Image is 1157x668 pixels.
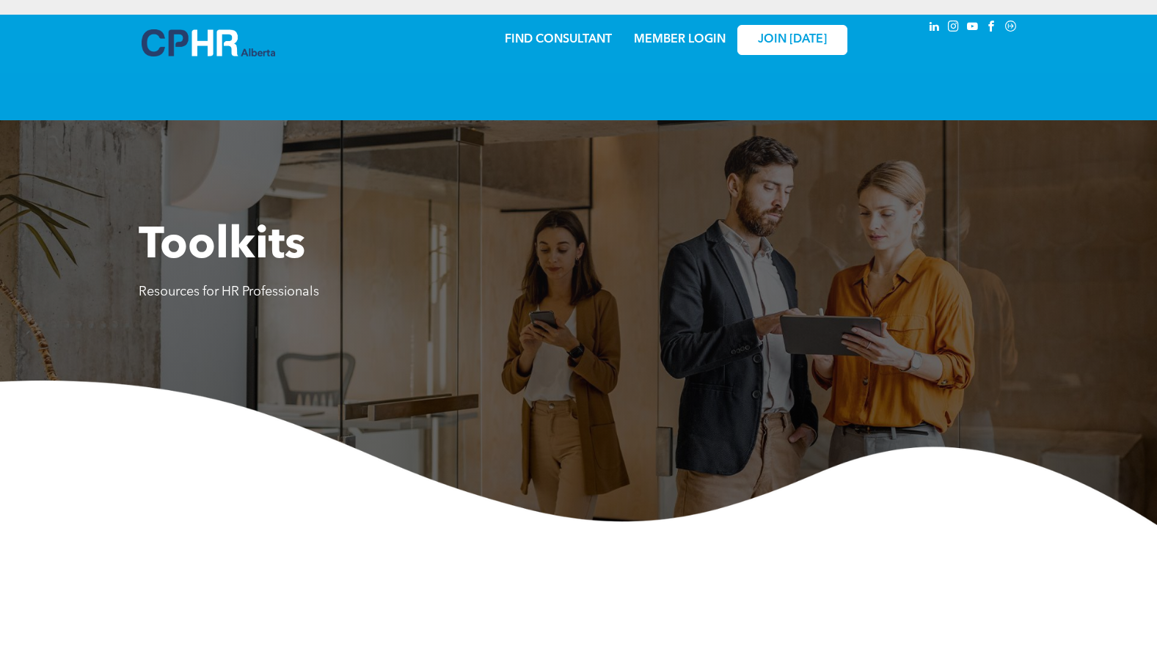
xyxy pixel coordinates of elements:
a: FIND CONSULTANT [505,34,612,45]
img: A blue and white logo for cp alberta [142,29,275,56]
a: Social network [1003,18,1019,38]
span: Toolkits [139,224,305,268]
span: JOIN [DATE] [758,33,827,47]
a: instagram [946,18,962,38]
a: youtube [965,18,981,38]
a: facebook [984,18,1000,38]
span: Resources for HR Professionals [139,285,319,298]
a: MEMBER LOGIN [634,34,726,45]
a: linkedin [927,18,943,38]
a: JOIN [DATE] [737,25,847,55]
